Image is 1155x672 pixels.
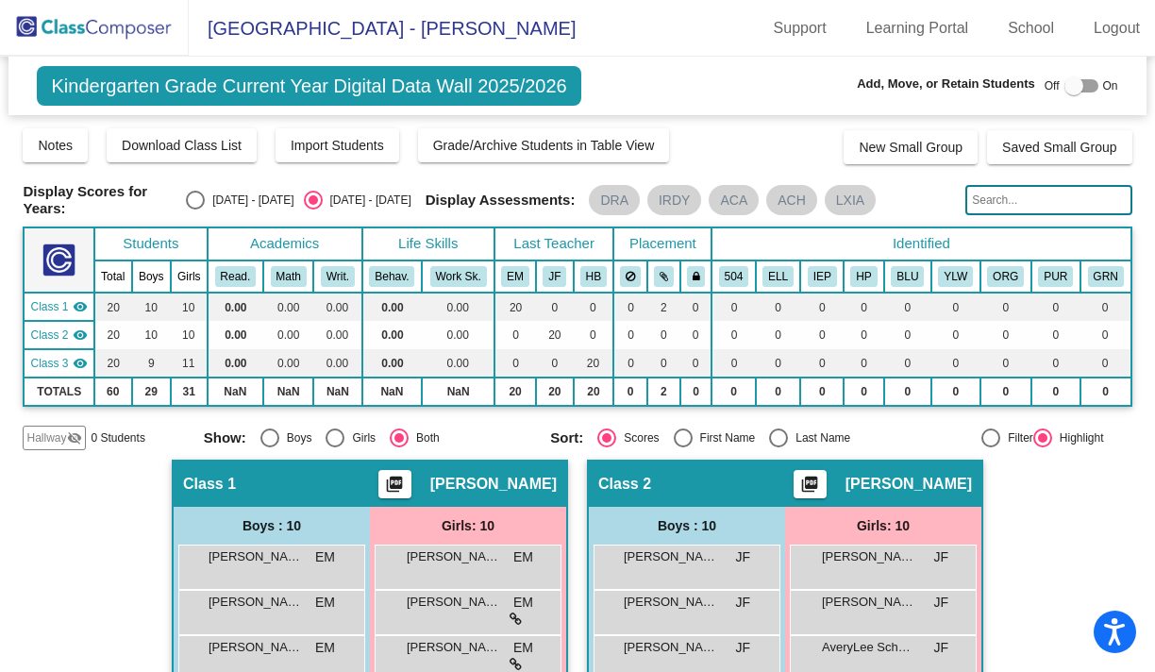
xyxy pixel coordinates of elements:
[884,349,931,378] td: 0
[574,321,614,349] td: 0
[208,349,263,378] td: 0.00
[263,349,313,378] td: 0.00
[825,185,876,215] mat-chip: LXIA
[735,638,750,658] span: JF
[73,299,88,314] mat-icon: visibility
[574,260,614,293] th: Holly Benjamin
[993,13,1069,43] a: School
[171,321,208,349] td: 10
[1045,77,1060,94] span: Off
[574,349,614,378] td: 20
[494,260,536,293] th: Erin McEnery
[709,185,759,215] mat-chip: ACA
[680,349,712,378] td: 0
[680,321,712,349] td: 0
[171,349,208,378] td: 11
[23,128,88,162] button: Notes
[263,293,313,321] td: 0.00
[1080,321,1131,349] td: 0
[94,260,132,293] th: Total
[1031,321,1080,349] td: 0
[987,266,1024,287] button: ORG
[370,507,566,545] div: Girls: 10
[409,429,440,446] div: Both
[589,185,640,215] mat-chip: DRA
[845,475,972,494] span: [PERSON_NAME]
[800,378,844,406] td: 0
[788,429,850,446] div: Last Name
[1080,378,1131,406] td: 0
[711,260,755,293] th: 504 Plan
[422,378,494,406] td: NaN
[94,293,132,321] td: 20
[407,547,501,566] span: [PERSON_NAME]
[1031,378,1080,406] td: 0
[1080,349,1131,378] td: 0
[186,191,410,210] mat-radio-group: Select an option
[931,321,980,349] td: 0
[859,140,962,155] span: New Small Group
[323,192,411,209] div: [DATE] - [DATE]
[208,321,263,349] td: 0.00
[647,378,680,406] td: 2
[624,593,718,612] span: [PERSON_NAME]
[931,349,980,378] td: 0
[759,13,842,43] a: Support
[980,321,1031,349] td: 0
[980,378,1031,406] td: 0
[30,355,68,372] span: Class 3
[430,475,557,494] span: [PERSON_NAME]
[67,430,82,445] mat-icon: visibility_off
[313,321,361,349] td: 0.00
[171,378,208,406] td: 31
[1031,349,1080,378] td: 0
[613,349,647,378] td: 0
[735,547,750,567] span: JF
[1038,266,1073,287] button: PUR
[938,266,973,287] button: YLW
[171,260,208,293] th: Girls
[822,547,916,566] span: [PERSON_NAME]
[279,429,312,446] div: Boys
[37,66,580,106] span: Kindergarten Grade Current Year Digital Data Wall 2025/2026
[844,349,884,378] td: 0
[680,260,712,293] th: Keep with teacher
[378,470,411,498] button: Print Students Details
[884,321,931,349] td: 0
[965,185,1131,215] input: Search...
[680,378,712,406] td: 0
[494,293,536,321] td: 20
[719,266,749,287] button: 504
[321,266,355,287] button: Writ.
[550,429,583,446] span: Sort:
[1079,13,1155,43] a: Logout
[362,227,494,260] th: Life Skills
[536,260,573,293] th: Jennie Fink
[313,293,361,321] td: 0.00
[613,293,647,321] td: 0
[24,293,93,321] td: Erin McEnery - No Class Name
[383,475,406,501] mat-icon: picture_as_pdf
[174,507,370,545] div: Boys : 10
[407,638,501,657] span: [PERSON_NAME]
[624,547,718,566] span: [PERSON_NAME]
[536,349,573,378] td: 0
[26,429,66,446] span: Hallway
[513,547,533,567] span: EM
[536,293,573,321] td: 0
[1000,429,1033,446] div: Filter
[884,293,931,321] td: 0
[844,260,884,293] th: Health Plan
[598,475,651,494] span: Class 2
[422,349,494,378] td: 0.00
[73,328,88,343] mat-icon: visibility
[1002,140,1116,155] span: Saved Small Group
[800,293,844,321] td: 0
[931,378,980,406] td: 0
[613,227,711,260] th: Placement
[407,593,501,612] span: [PERSON_NAME]
[422,293,494,321] td: 0.00
[756,260,801,293] th: English Language Learner
[291,138,384,153] span: Import Students
[107,128,257,162] button: Download Class List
